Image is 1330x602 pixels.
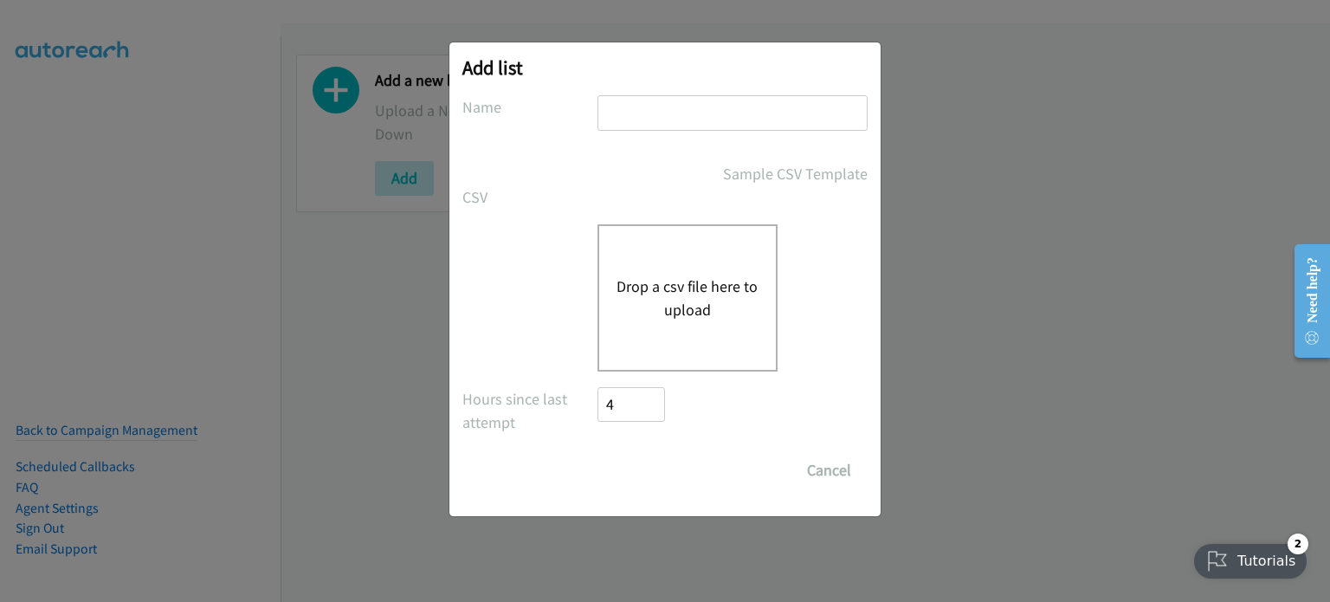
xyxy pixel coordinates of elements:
[791,453,868,488] button: Cancel
[1184,527,1317,589] iframe: Checklist
[617,275,759,321] button: Drop a csv file here to upload
[1281,232,1330,370] iframe: Resource Center
[462,95,597,119] label: Name
[462,55,868,80] h2: Add list
[723,162,868,185] a: Sample CSV Template
[462,387,597,434] label: Hours since last attempt
[462,185,597,209] label: CSV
